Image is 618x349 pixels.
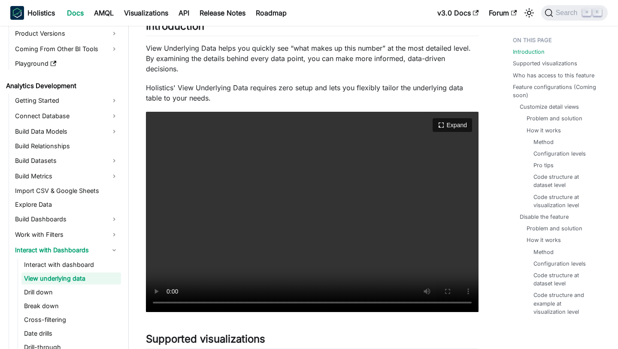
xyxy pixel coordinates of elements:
[119,6,173,20] a: Visualizations
[173,6,194,20] a: API
[533,271,594,288] a: Code structure at dataset level
[12,199,121,211] a: Explore Data
[533,291,594,316] a: Code structure and example at visualization level
[21,328,121,340] a: Date drills
[21,259,121,271] a: Interact with dashboard
[12,140,121,152] a: Build Relationships
[527,126,561,135] a: How it works
[146,83,479,103] p: Holistics' View Underlying Data requires zero setup and lets you flexibly tailor the underlying d...
[12,42,121,56] a: Coming From Other BI Tools
[146,112,479,312] video: Your browser does not support embedding video, but you can .
[12,154,121,168] a: Build Datasets
[10,6,55,20] a: HolisticsHolistics
[21,314,121,326] a: Cross-filtering
[484,6,522,20] a: Forum
[12,58,121,70] a: Playground
[12,185,121,197] a: Import CSV & Google Sheets
[533,138,554,146] a: Method
[433,118,472,132] button: Expand video
[522,6,536,20] button: Switch between dark and light mode (currently light mode)
[12,243,121,257] a: Interact with Dashboards
[533,248,554,256] a: Method
[533,260,586,268] a: Configuration levels
[541,5,608,21] button: Search (Command+K)
[21,300,121,312] a: Break down
[12,94,121,107] a: Getting Started
[533,161,554,169] a: Pro tips
[533,173,594,189] a: Code structure at dataset level
[21,286,121,298] a: Drill down
[12,27,121,40] a: Product Versions
[12,169,121,183] a: Build Metrics
[21,272,121,285] a: View underlying data
[582,9,591,16] kbd: ⌘
[513,48,545,56] a: Introduction
[513,83,604,99] a: Feature configurations (Coming soon)
[432,6,484,20] a: v3.0 Docs
[12,212,121,226] a: Build Dashboards
[251,6,292,20] a: Roadmap
[194,6,251,20] a: Release Notes
[146,333,479,349] h2: Supported visualizations
[27,8,55,18] b: Holistics
[533,150,586,158] a: Configuration levels
[62,6,89,20] a: Docs
[527,114,582,122] a: Problem and solution
[527,236,561,244] a: How it works
[520,213,569,221] a: Disable the feature
[146,43,479,74] p: View Underlying Data helps you quickly see “what makes up this number” at the most detailed level...
[12,228,121,242] a: Work with Filters
[520,103,579,111] a: Customize detail views
[10,6,24,20] img: Holistics
[146,20,479,36] h2: Introduction
[513,71,594,80] a: Who has access to this feature
[593,9,602,16] kbd: K
[89,6,119,20] a: AMQL
[513,59,577,67] a: Supported visualizations
[553,9,583,17] span: Search
[533,193,594,209] a: Code structure at visualization level
[12,109,121,123] a: Connect Database
[12,125,121,138] a: Build Data Models
[3,80,121,92] a: Analytics Development
[527,224,582,233] a: Problem and solution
